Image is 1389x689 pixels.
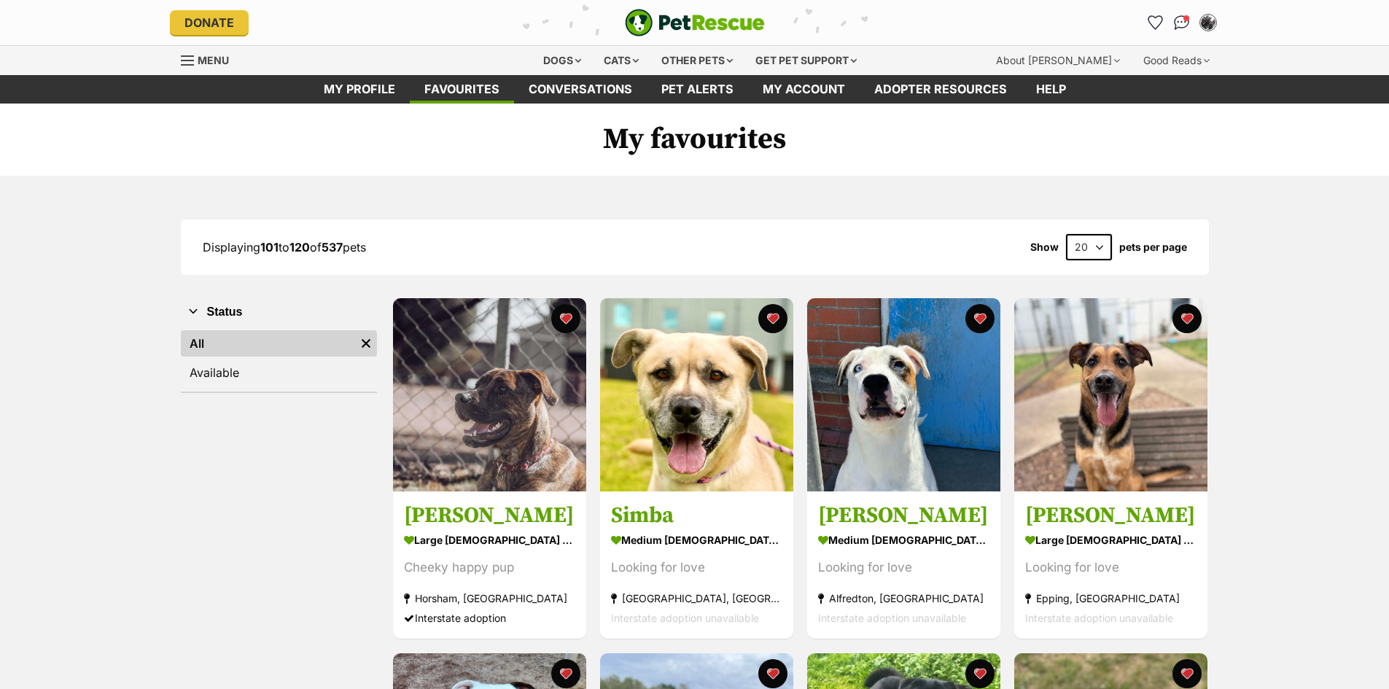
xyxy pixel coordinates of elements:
label: pets per page [1119,241,1187,253]
div: Get pet support [745,46,867,75]
div: Cheeky happy pup [404,558,575,578]
a: conversations [514,75,647,104]
img: Kate Stockwell profile pic [1201,15,1215,30]
span: Interstate adoption unavailable [818,612,966,625]
strong: 537 [322,240,343,254]
button: Status [181,303,377,322]
div: large [DEMOGRAPHIC_DATA] Dog [404,530,575,551]
img: chat-41dd97257d64d25036548639549fe6c8038ab92f7586957e7f3b1b290dea8141.svg [1174,15,1189,30]
button: favourite [758,659,787,688]
a: My account [748,75,860,104]
a: PetRescue [625,9,765,36]
a: Conversations [1170,11,1194,34]
a: Pet alerts [647,75,748,104]
a: Donate [170,10,249,35]
span: Displaying to of pets [203,240,366,254]
a: Favourites [1144,11,1167,34]
a: Remove filter [355,330,377,357]
a: Help [1022,75,1081,104]
h3: [PERSON_NAME] [404,502,575,530]
div: [GEOGRAPHIC_DATA], [GEOGRAPHIC_DATA] [611,589,782,609]
div: Looking for love [1025,558,1197,578]
a: Simba medium [DEMOGRAPHIC_DATA] Dog Looking for love [GEOGRAPHIC_DATA], [GEOGRAPHIC_DATA] Interst... [600,491,793,639]
div: Good Reads [1133,46,1220,75]
a: [PERSON_NAME] large [DEMOGRAPHIC_DATA] Dog Cheeky happy pup Horsham, [GEOGRAPHIC_DATA] Interstate... [393,491,586,639]
button: favourite [551,304,580,333]
button: favourite [965,659,995,688]
div: large [DEMOGRAPHIC_DATA] Dog [1025,530,1197,551]
div: Other pets [651,46,743,75]
a: Available [181,359,377,386]
div: Epping, [GEOGRAPHIC_DATA] [1025,589,1197,609]
span: Interstate adoption unavailable [1025,612,1173,625]
button: favourite [1172,304,1202,333]
a: Favourites [410,75,514,104]
div: Alfredton, [GEOGRAPHIC_DATA] [818,589,989,609]
strong: 101 [260,240,279,254]
ul: Account quick links [1144,11,1220,34]
h3: [PERSON_NAME] [1025,502,1197,530]
button: favourite [1172,659,1202,688]
button: favourite [758,304,787,333]
div: medium [DEMOGRAPHIC_DATA] Dog [818,530,989,551]
div: Dogs [533,46,591,75]
button: My account [1197,11,1220,34]
img: Kenny [807,298,1000,491]
a: My profile [309,75,410,104]
div: Looking for love [611,558,782,578]
a: Adopter resources [860,75,1022,104]
a: [PERSON_NAME] large [DEMOGRAPHIC_DATA] Dog Looking for love Epping, [GEOGRAPHIC_DATA] Interstate ... [1014,491,1207,639]
img: Eddie [1014,298,1207,491]
h3: Simba [611,502,782,530]
a: [PERSON_NAME] medium [DEMOGRAPHIC_DATA] Dog Looking for love Alfredton, [GEOGRAPHIC_DATA] Interst... [807,491,1000,639]
img: Jamal [393,298,586,491]
div: Cats [594,46,649,75]
div: medium [DEMOGRAPHIC_DATA] Dog [611,530,782,551]
strong: 120 [289,240,310,254]
a: Menu [181,46,239,72]
div: Looking for love [818,558,989,578]
div: Status [181,327,377,392]
button: favourite [965,304,995,333]
img: logo-e224e6f780fb5917bec1dbf3a21bbac754714ae5b6737aabdf751b685950b380.svg [625,9,765,36]
div: Interstate adoption [404,609,575,628]
button: favourite [551,659,580,688]
span: Show [1030,241,1059,253]
a: All [181,330,355,357]
h3: [PERSON_NAME] [818,502,989,530]
div: Horsham, [GEOGRAPHIC_DATA] [404,589,575,609]
img: Simba [600,298,793,491]
span: Interstate adoption unavailable [611,612,759,625]
span: Menu [198,54,229,66]
div: About [PERSON_NAME] [986,46,1130,75]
